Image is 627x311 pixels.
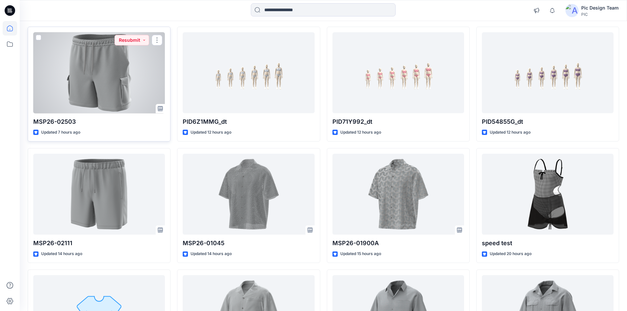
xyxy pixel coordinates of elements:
p: MSP26-01900A [332,239,464,248]
p: Updated 15 hours ago [340,250,381,257]
p: MSP26-02503 [33,117,165,126]
p: Updated 12 hours ago [340,129,381,136]
p: MSP26-02111 [33,239,165,248]
a: speed test [482,154,614,235]
p: PID54855G_dt [482,117,614,126]
p: Updated 14 hours ago [41,250,82,257]
p: Updated 7 hours ago [41,129,80,136]
p: Updated 20 hours ago [490,250,532,257]
a: MSP26-02503 [33,32,165,114]
a: MSP26-01900A [332,154,464,235]
div: Pic Design Team [581,4,619,12]
img: avatar [565,4,579,17]
a: PID54855G_dt [482,32,614,114]
p: Updated 12 hours ago [191,129,231,136]
p: Updated 12 hours ago [490,129,531,136]
p: Updated 14 hours ago [191,250,232,257]
p: speed test [482,239,614,248]
a: MSP26-01045 [183,154,314,235]
a: PID71Y992_dt [332,32,464,114]
p: PID6Z1MMG_dt [183,117,314,126]
p: PID71Y992_dt [332,117,464,126]
div: PIC [581,12,619,17]
a: MSP26-02111 [33,154,165,235]
p: MSP26-01045 [183,239,314,248]
a: PID6Z1MMG_dt [183,32,314,114]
